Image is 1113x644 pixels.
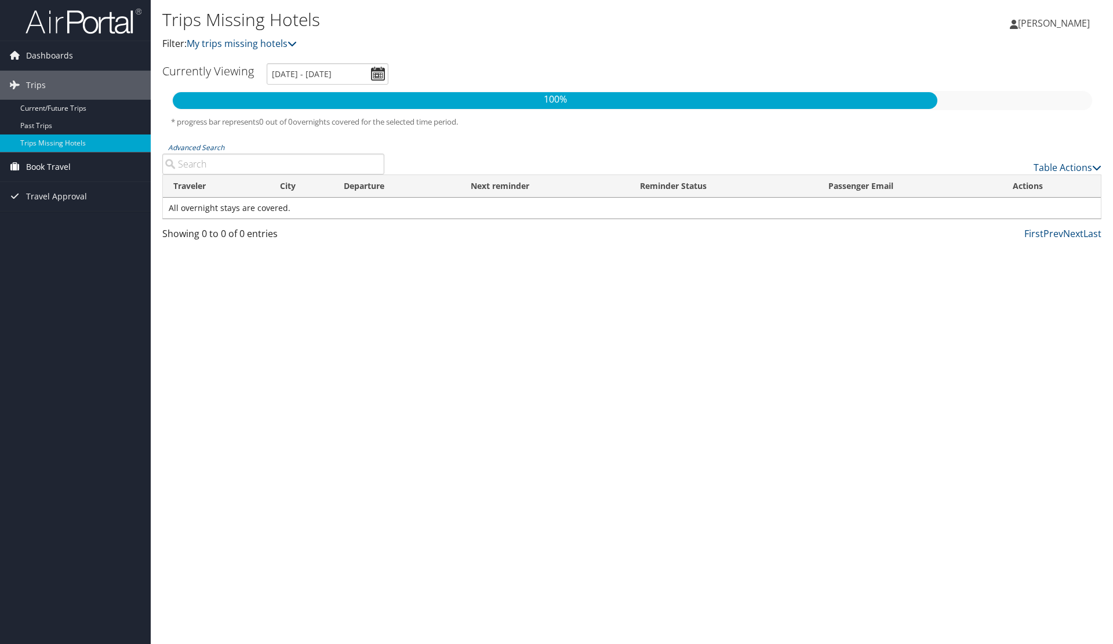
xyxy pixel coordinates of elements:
th: Reminder Status [630,175,818,198]
a: Table Actions [1034,161,1101,174]
h3: Currently Viewing [162,63,254,79]
th: City: activate to sort column ascending [270,175,333,198]
h1: Trips Missing Hotels [162,8,788,32]
span: Trips [26,71,46,100]
div: Showing 0 to 0 of 0 entries [162,227,384,246]
th: Actions [1002,175,1101,198]
p: 100% [173,92,937,107]
a: Advanced Search [168,143,224,152]
h5: * progress bar represents overnights covered for the selected time period. [171,117,1093,128]
span: Book Travel [26,152,71,181]
p: Filter: [162,37,788,52]
span: [PERSON_NAME] [1018,17,1090,30]
td: All overnight stays are covered. [163,198,1101,219]
span: Dashboards [26,41,73,70]
a: [PERSON_NAME] [1010,6,1101,41]
th: Departure: activate to sort column descending [333,175,460,198]
th: Traveler: activate to sort column ascending [163,175,270,198]
a: My trips missing hotels [187,37,297,50]
th: Passenger Email: activate to sort column ascending [818,175,1002,198]
a: Next [1063,227,1083,240]
a: Prev [1043,227,1063,240]
input: Advanced Search [162,154,384,174]
img: airportal-logo.png [26,8,141,35]
input: [DATE] - [DATE] [267,63,388,85]
span: 0 out of 0 [259,117,293,127]
a: Last [1083,227,1101,240]
span: Travel Approval [26,182,87,211]
a: First [1024,227,1043,240]
th: Next reminder [460,175,630,198]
